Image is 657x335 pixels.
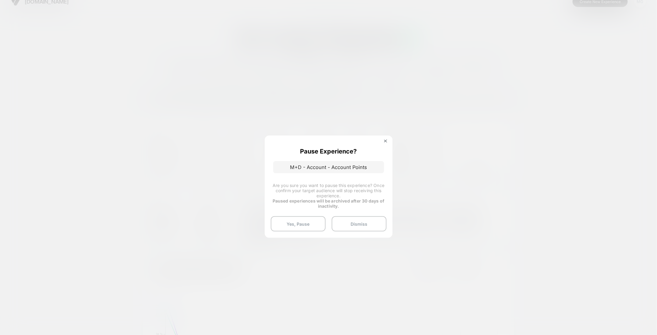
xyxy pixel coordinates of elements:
button: Yes, Pause [271,216,326,231]
p: M+D - Account - Account Points [273,161,384,173]
img: close [384,139,387,143]
p: Pause Experience? [300,148,357,155]
button: Dismiss [332,216,387,231]
strong: Paused experiences will be archived after 30 days of inactivity. [273,198,384,209]
span: Are you sure you want to pause this experience? Once confirm your target audience will stop recei... [273,183,384,198]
